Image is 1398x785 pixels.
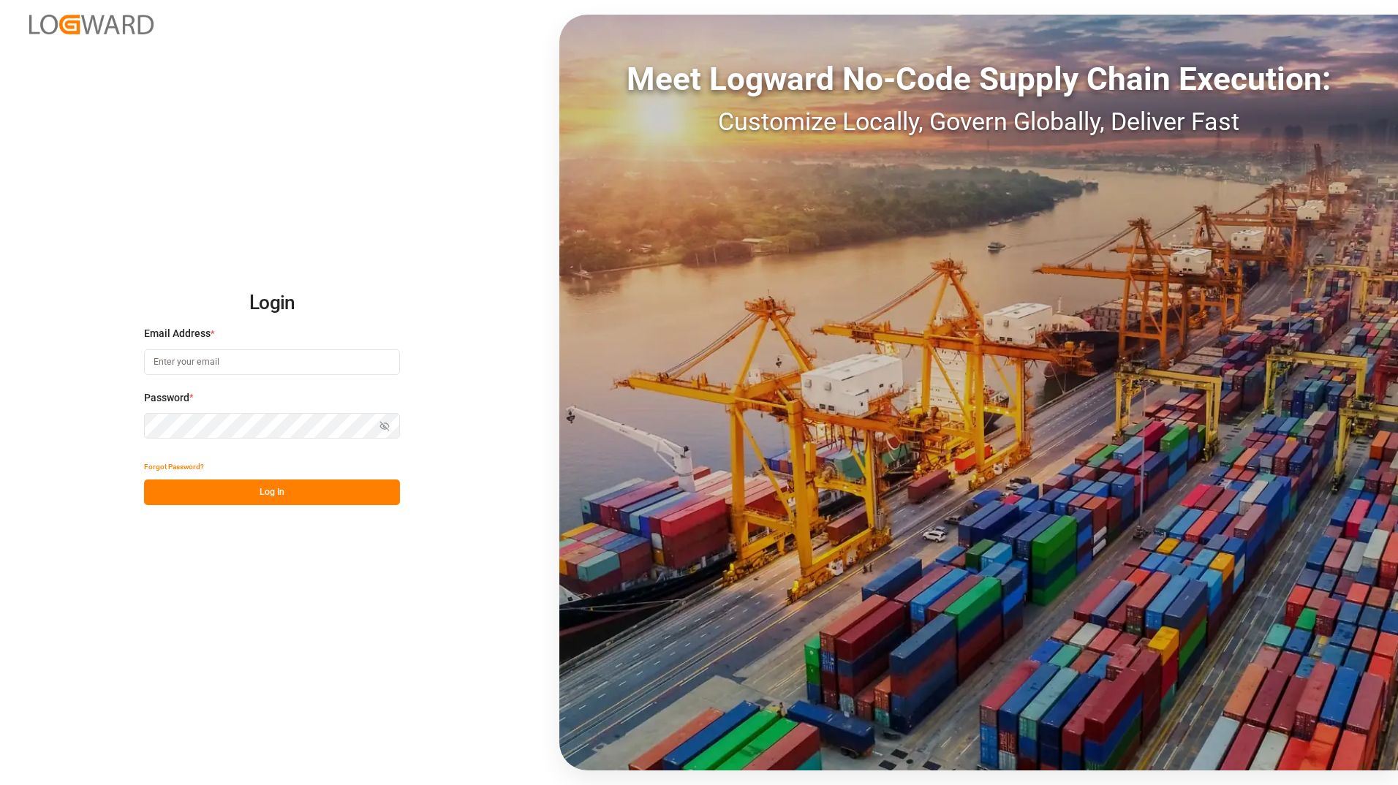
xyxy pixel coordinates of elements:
[144,479,400,505] button: Log In
[144,349,400,375] input: Enter your email
[29,15,154,34] img: Logward_new_orange.png
[144,280,400,327] h2: Login
[144,326,211,341] span: Email Address
[559,103,1398,140] div: Customize Locally, Govern Globally, Deliver Fast
[144,390,189,406] span: Password
[144,454,204,479] button: Forgot Password?
[559,55,1398,103] div: Meet Logward No-Code Supply Chain Execution:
